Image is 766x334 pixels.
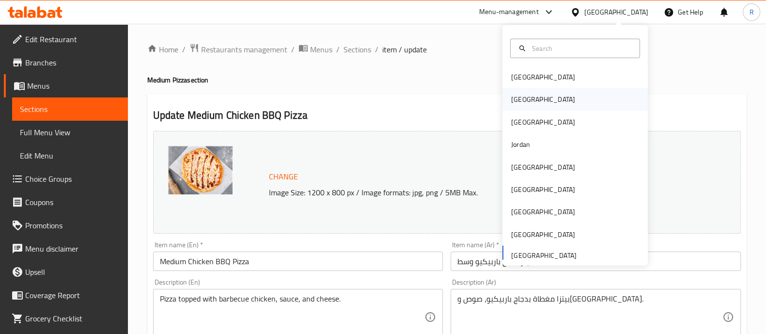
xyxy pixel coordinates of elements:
[4,167,128,191] a: Choice Groups
[25,313,120,324] span: Grocery Checklist
[269,170,298,184] span: Change
[451,252,741,271] input: Enter name Ar
[153,252,443,271] input: Enter name En
[147,44,178,55] a: Home
[25,173,120,185] span: Choice Groups
[182,44,186,55] li: /
[20,150,120,161] span: Edit Menu
[511,207,575,217] div: [GEOGRAPHIC_DATA]
[479,6,539,18] div: Menu-management
[27,80,120,92] span: Menus
[20,103,120,115] span: Sections
[201,44,287,55] span: Restaurants management
[147,75,747,85] h4: Medium Pizza section
[12,97,128,121] a: Sections
[291,44,295,55] li: /
[511,184,575,195] div: [GEOGRAPHIC_DATA]
[511,161,575,172] div: [GEOGRAPHIC_DATA]
[20,127,120,138] span: Full Menu View
[749,7,753,17] span: R
[511,139,530,150] div: Jordan
[511,116,575,127] div: [GEOGRAPHIC_DATA]
[25,243,120,254] span: Menu disclaimer
[25,289,120,301] span: Coverage Report
[168,146,233,194] img: 2021-08_22_TALABAT_P_637655111677800381.jpg
[25,196,120,208] span: Coupons
[584,7,648,17] div: [GEOGRAPHIC_DATA]
[25,33,120,45] span: Edit Restaurant
[511,72,575,82] div: [GEOGRAPHIC_DATA]
[4,74,128,97] a: Menus
[25,266,120,278] span: Upsell
[12,144,128,167] a: Edit Menu
[189,43,287,56] a: Restaurants management
[511,94,575,105] div: [GEOGRAPHIC_DATA]
[336,44,340,55] li: /
[12,121,128,144] a: Full Menu View
[4,307,128,330] a: Grocery Checklist
[382,44,427,55] span: item / update
[4,237,128,260] a: Menu disclaimer
[25,57,120,68] span: Branches
[265,167,302,187] button: Change
[4,28,128,51] a: Edit Restaurant
[344,44,371,55] a: Sections
[265,187,684,198] p: Image Size: 1200 x 800 px / Image formats: jpg, png / 5MB Max.
[298,43,332,56] a: Menus
[4,191,128,214] a: Coupons
[25,220,120,231] span: Promotions
[511,229,575,240] div: [GEOGRAPHIC_DATA]
[147,43,747,56] nav: breadcrumb
[528,43,634,53] input: Search
[4,260,128,284] a: Upsell
[375,44,378,55] li: /
[153,108,741,123] h2: Update Medium Chicken BBQ Pizza
[4,51,128,74] a: Branches
[4,214,128,237] a: Promotions
[310,44,332,55] span: Menus
[4,284,128,307] a: Coverage Report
